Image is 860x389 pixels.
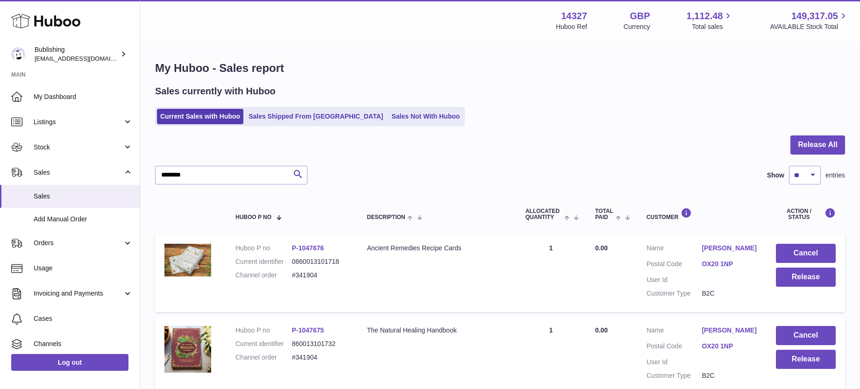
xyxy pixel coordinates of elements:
[34,168,123,177] span: Sales
[292,244,324,252] a: P-1047676
[34,289,123,298] span: Invoicing and Payments
[561,10,587,22] strong: 14327
[367,244,506,253] div: Ancient Remedies Recipe Cards
[595,208,613,220] span: Total paid
[825,171,845,180] span: entries
[647,371,702,380] dt: Customer Type
[34,339,133,348] span: Channels
[34,314,133,323] span: Cases
[292,326,324,334] a: P-1047675
[647,342,702,353] dt: Postal Code
[647,244,702,255] dt: Name
[11,354,128,371] a: Log out
[235,326,292,335] dt: Huboo P no
[292,271,348,280] dd: #341904
[34,215,133,224] span: Add Manual Order
[235,214,271,220] span: Huboo P no
[245,109,386,124] a: Sales Shipped From [GEOGRAPHIC_DATA]
[235,271,292,280] dt: Channel order
[647,276,702,284] dt: User Id
[155,61,845,76] h1: My Huboo - Sales report
[34,192,133,201] span: Sales
[770,22,849,31] span: AVAILABLE Stock Total
[34,143,123,152] span: Stock
[767,171,784,180] label: Show
[164,326,211,373] img: 1749741825.png
[687,10,734,31] a: 1,112.48 Total sales
[35,45,119,63] div: Bublishing
[776,208,836,220] div: Action / Status
[687,10,723,22] span: 1,112.48
[647,208,757,220] div: Customer
[367,326,506,335] div: The Natural Healing Handbook
[235,353,292,362] dt: Channel order
[647,358,702,367] dt: User Id
[235,257,292,266] dt: Current identifier
[770,10,849,31] a: 149,317.05 AVAILABLE Stock Total
[11,47,25,61] img: regine@bublishing.com
[776,326,836,345] button: Cancel
[516,234,586,312] td: 1
[702,371,757,380] dd: B2C
[292,339,348,348] dd: 860013101732
[702,260,757,269] a: OX20 1NP
[34,92,133,101] span: My Dashboard
[235,244,292,253] dt: Huboo P no
[647,289,702,298] dt: Customer Type
[776,268,836,287] button: Release
[164,244,211,276] img: 1749741934.jpg
[155,85,276,98] h2: Sales currently with Huboo
[702,326,757,335] a: [PERSON_NAME]
[702,342,757,351] a: OX20 1NP
[292,353,348,362] dd: #341904
[35,55,137,62] span: [EMAIL_ADDRESS][DOMAIN_NAME]
[388,109,463,124] a: Sales Not With Huboo
[367,214,405,220] span: Description
[34,239,123,248] span: Orders
[556,22,587,31] div: Huboo Ref
[157,109,243,124] a: Current Sales with Huboo
[791,10,838,22] span: 149,317.05
[647,260,702,271] dt: Postal Code
[702,244,757,253] a: [PERSON_NAME]
[647,326,702,337] dt: Name
[624,22,650,31] div: Currency
[34,118,123,127] span: Listings
[776,350,836,369] button: Release
[790,135,845,155] button: Release All
[595,326,608,334] span: 0.00
[235,339,292,348] dt: Current identifier
[34,264,133,273] span: Usage
[595,244,608,252] span: 0.00
[692,22,733,31] span: Total sales
[526,208,562,220] span: ALLOCATED Quantity
[630,10,650,22] strong: GBP
[776,244,836,263] button: Cancel
[292,257,348,266] dd: 0860013101718
[702,289,757,298] dd: B2C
